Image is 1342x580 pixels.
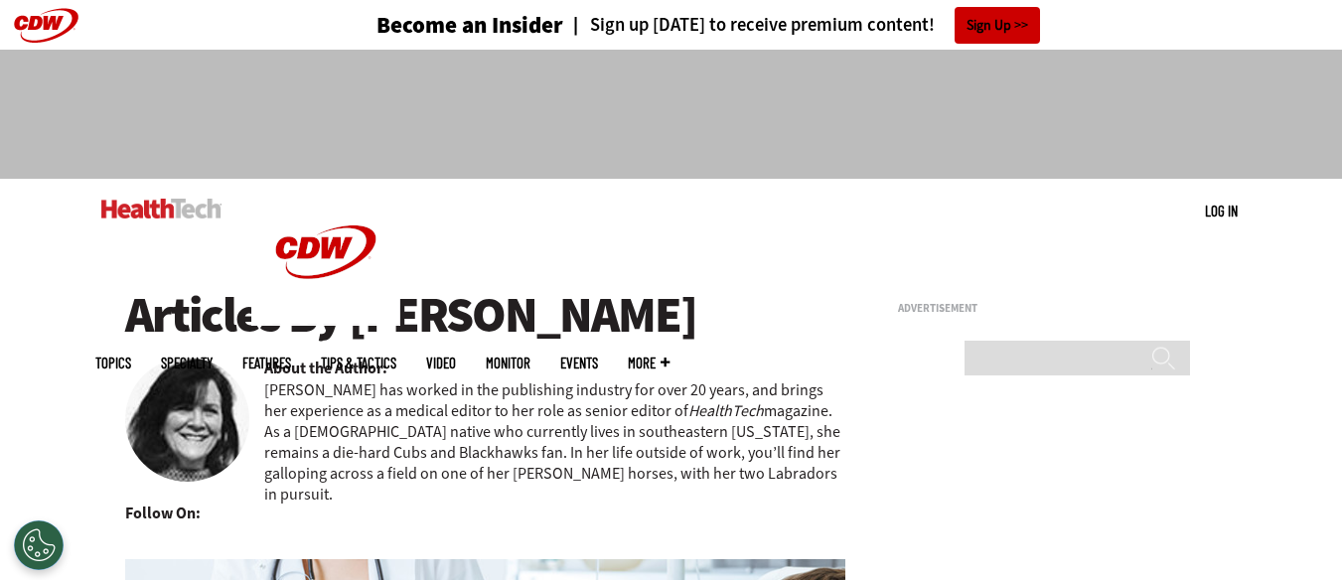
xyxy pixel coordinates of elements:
button: Open Preferences [14,520,64,570]
a: Log in [1205,202,1238,219]
em: HealthTech [688,400,764,421]
h3: Become an Insider [376,14,563,37]
div: Cookies Settings [14,520,64,570]
a: Events [560,356,598,370]
span: Topics [95,356,131,370]
p: [PERSON_NAME] has worked in the publishing industry for over 20 years, and brings her experience ... [264,379,846,505]
b: Follow On: [125,503,201,524]
a: Features [242,356,291,370]
a: CDW [251,310,400,331]
span: More [628,356,670,370]
div: User menu [1205,201,1238,221]
a: Video [426,356,456,370]
a: Sign Up [955,7,1040,44]
span: Specialty [161,356,213,370]
a: Tips & Tactics [321,356,396,370]
a: MonITor [486,356,530,370]
img: Home [251,179,400,326]
a: Sign up [DATE] to receive premium content! [563,16,935,35]
img: Jean Dal Porto [125,358,249,482]
iframe: advertisement [310,70,1033,159]
a: Become an Insider [302,14,563,37]
iframe: advertisement [898,322,1196,570]
img: Home [101,199,222,218]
